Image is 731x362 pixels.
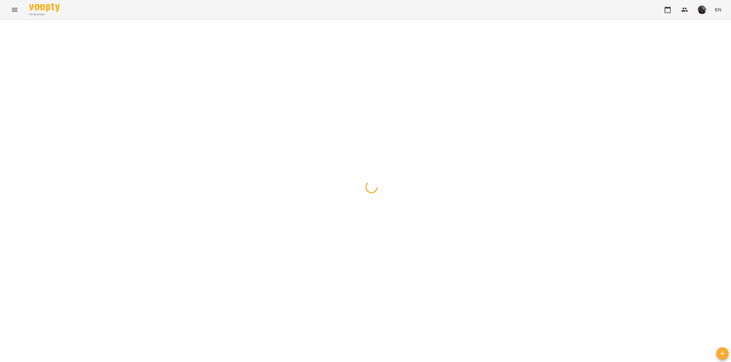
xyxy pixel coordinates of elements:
span: EN [715,6,721,13]
button: EN [712,4,724,15]
button: Menu [7,2,22,17]
img: Voopty Logo [29,3,60,12]
span: For Business [29,12,60,16]
img: 33f9a82ed513007d0552af73e02aac8a.jpg [698,5,706,14]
